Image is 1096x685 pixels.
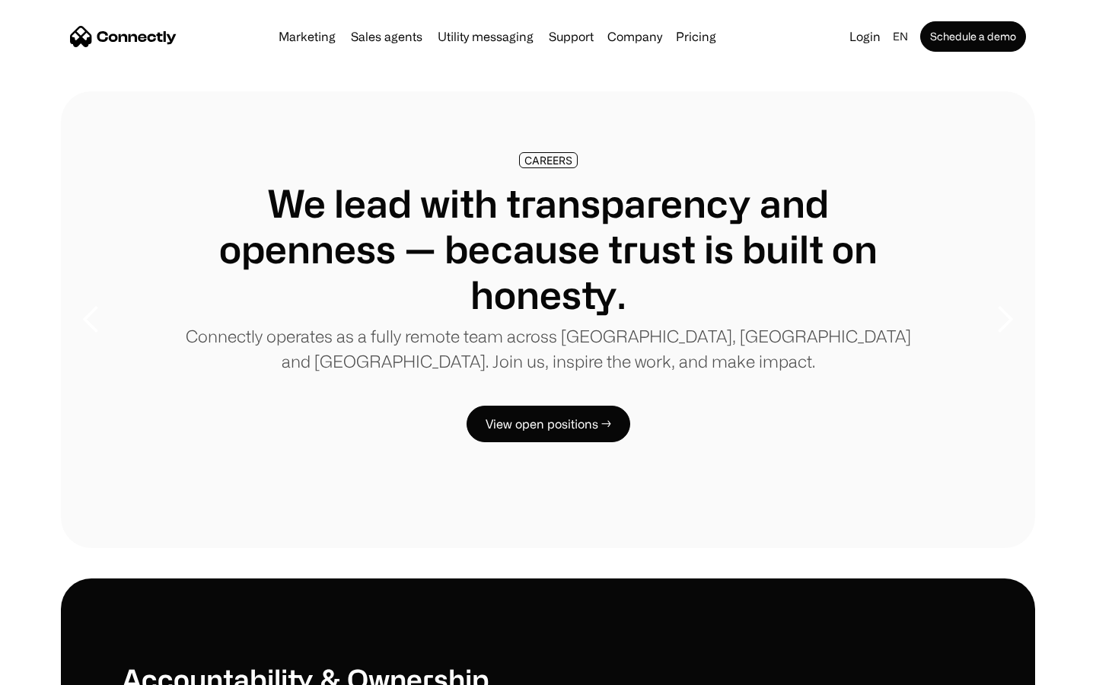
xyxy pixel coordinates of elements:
a: Schedule a demo [920,21,1026,52]
a: Sales agents [345,30,429,43]
a: Marketing [272,30,342,43]
a: Support [543,30,600,43]
a: Pricing [670,30,722,43]
ul: Language list [30,658,91,680]
a: View open positions → [467,406,630,442]
div: CAREERS [524,155,572,166]
h1: We lead with transparency and openness — because trust is built on honesty. [183,180,913,317]
a: Login [843,26,887,47]
p: Connectly operates as a fully remote team across [GEOGRAPHIC_DATA], [GEOGRAPHIC_DATA] and [GEOGRA... [183,323,913,374]
a: Utility messaging [432,30,540,43]
div: Company [607,26,662,47]
div: en [893,26,908,47]
aside: Language selected: English [15,657,91,680]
